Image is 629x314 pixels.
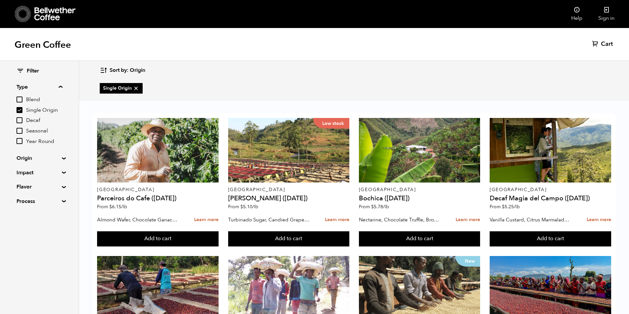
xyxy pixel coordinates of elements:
[17,197,62,205] summary: Process
[359,231,480,246] button: Add to cart
[97,204,127,210] span: From
[228,195,350,202] h4: [PERSON_NAME] ([DATE])
[27,68,39,75] span: Filter
[97,195,219,202] h4: Parceiros do Cafe ([DATE])
[490,231,611,246] button: Add to cart
[490,204,520,210] span: From
[97,187,219,192] p: [GEOGRAPHIC_DATA]
[313,118,349,128] p: Low stock
[26,107,62,114] span: Single Origin
[490,195,611,202] h4: Decaf Magia del Campo ([DATE])
[17,107,22,113] input: Single Origin
[17,183,62,191] summary: Flavor
[325,213,349,227] a: Learn more
[110,67,145,74] span: Sort by: Origin
[371,204,389,210] bdi: 5.78
[109,204,127,210] bdi: 6.15
[17,138,22,144] input: Year Round
[121,204,127,210] span: /lb
[502,204,505,210] span: $
[103,85,139,92] span: Single Origin
[383,204,389,210] span: /lb
[26,138,62,145] span: Year Round
[17,169,62,177] summary: Impact
[371,204,374,210] span: $
[26,96,62,103] span: Blend
[109,204,112,210] span: $
[26,128,62,135] span: Seasonal
[587,213,611,227] a: Learn more
[100,63,145,78] button: Sort by: Origin
[240,204,258,210] bdi: 5.10
[502,204,520,210] bdi: 5.25
[97,215,180,225] p: Almond Wafer, Chocolate Ganache, Bing Cherry
[194,213,219,227] a: Learn more
[359,215,441,225] p: Nectarine, Chocolate Truffle, Brown Sugar
[490,215,572,225] p: Vanilla Custard, Citrus Marmalade, Caramel
[228,118,350,183] a: Low stock
[17,97,22,102] input: Blend
[490,187,611,192] p: [GEOGRAPHIC_DATA]
[359,204,389,210] span: From
[17,117,22,123] input: Decaf
[228,215,311,225] p: Turbinado Sugar, Candied Grapefruit, Spiced Plum
[514,204,520,210] span: /lb
[456,213,480,227] a: Learn more
[455,256,480,267] p: New
[228,204,258,210] span: From
[97,231,219,246] button: Add to cart
[252,204,258,210] span: /lb
[240,204,243,210] span: $
[228,231,350,246] button: Add to cart
[17,154,62,162] summary: Origin
[359,187,480,192] p: [GEOGRAPHIC_DATA]
[17,83,62,91] summary: Type
[359,195,480,202] h4: Bochica ([DATE])
[15,39,71,51] h1: Green Coffee
[26,117,62,124] span: Decaf
[17,128,22,134] input: Seasonal
[601,40,613,48] span: Cart
[592,40,614,48] a: Cart
[228,187,350,192] p: [GEOGRAPHIC_DATA]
